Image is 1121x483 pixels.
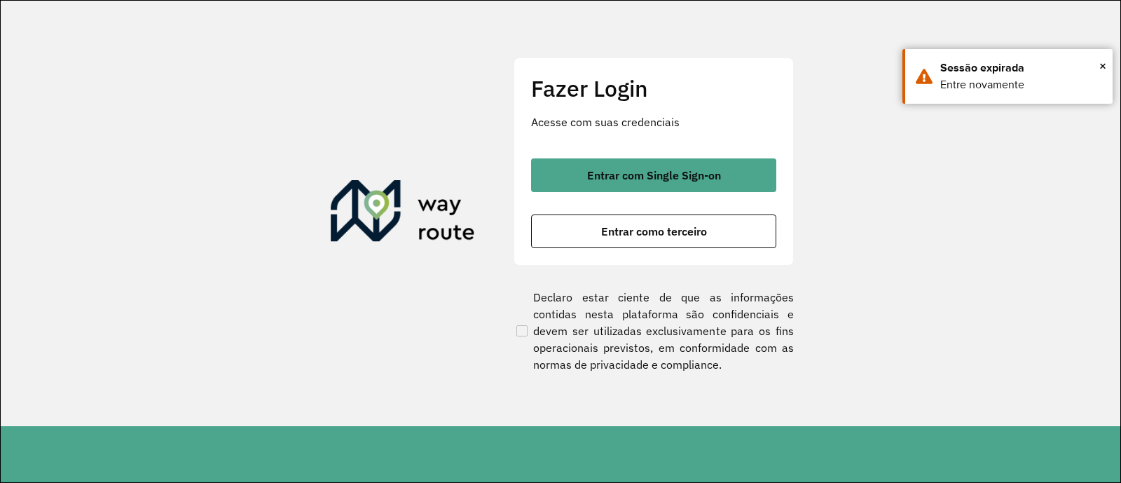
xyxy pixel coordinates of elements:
span: Entrar como terceiro [601,226,707,237]
label: Declaro estar ciente de que as informações contidas nesta plataforma são confidenciais e devem se... [514,289,794,373]
button: button [531,215,776,248]
h2: Fazer Login [531,75,776,102]
div: Entre novamente [940,76,1102,93]
button: Close [1099,55,1106,76]
span: × [1099,55,1106,76]
div: Sessão expirada [940,60,1102,76]
p: Acesse com suas credenciais [531,114,776,130]
span: Entrar com Single Sign-on [587,170,721,181]
button: button [531,158,776,192]
img: Roteirizador AmbevTech [331,180,475,247]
